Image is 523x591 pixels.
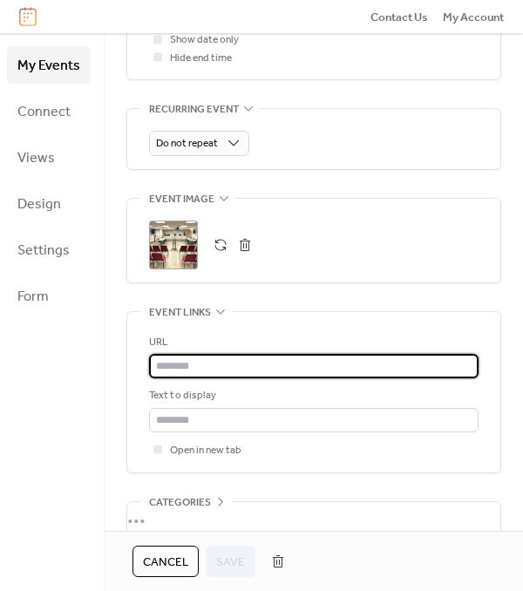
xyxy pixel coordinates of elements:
[149,387,475,404] div: Text to display
[170,442,241,459] span: Open in new tab
[7,139,91,176] a: Views
[17,98,71,126] span: Connect
[17,145,55,172] span: Views
[370,8,428,25] a: Contact Us
[143,554,188,571] span: Cancel
[149,190,214,207] span: Event image
[149,493,211,511] span: Categories
[7,46,91,84] a: My Events
[149,303,211,321] span: Event links
[156,133,218,153] span: Do not repeat
[17,52,80,79] span: My Events
[443,9,504,26] span: My Account
[7,185,91,222] a: Design
[149,221,198,269] div: ;
[17,237,70,264] span: Settings
[7,277,91,315] a: Form
[7,92,91,130] a: Connect
[17,283,49,310] span: Form
[149,334,475,351] div: URL
[127,502,500,539] div: •••
[149,101,239,119] span: Recurring event
[7,231,91,268] a: Settings
[17,191,61,218] span: Design
[19,7,37,26] img: logo
[132,546,199,577] button: Cancel
[170,31,239,49] span: Show date only
[370,9,428,26] span: Contact Us
[443,8,504,25] a: My Account
[170,50,232,67] span: Hide end time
